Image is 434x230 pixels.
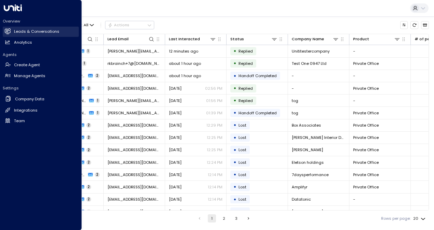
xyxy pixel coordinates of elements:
[353,86,379,91] span: Private Office
[233,158,236,167] div: •
[292,36,324,42] div: Company Name
[349,193,411,205] td: -
[107,184,161,190] span: nicolab+4@theofficegroup.com
[230,36,277,42] div: Status
[233,120,236,130] div: •
[238,110,277,116] span: Handoff Completed
[353,160,379,165] span: Private Office
[244,214,252,222] button: Go to next page
[86,148,91,153] span: 2
[83,61,86,66] span: 1
[107,110,161,116] span: robert.nogueral@gmail.com
[107,209,161,214] span: nicolab+5@theofficegroup.com
[95,73,100,78] span: 2
[292,36,339,42] div: Company Name
[292,123,321,128] span: Box Associates
[86,210,91,214] span: 2
[233,195,236,204] div: •
[95,172,100,177] span: 2
[233,84,236,93] div: •
[169,110,182,116] span: Yesterday
[107,135,161,140] span: ranjit.brainch+2@theofficegroup.com
[353,61,379,66] span: Private Office
[410,21,418,29] span: Refresh
[232,214,240,222] button: Go to page 3
[169,160,182,165] span: Yesterday
[107,147,161,153] span: ranjit.brainch+4@theofficegroup.com
[292,160,324,165] span: Eletson holdings
[14,107,38,113] h2: Integrations
[208,214,216,222] button: page 1
[107,73,161,78] span: charlilucy@aol.com
[96,98,100,103] span: 1
[105,21,154,29] button: Actions
[292,135,345,140] span: Ella Interior Design
[169,73,201,78] span: about 1 hour ago
[169,135,182,140] span: Yesterday
[196,214,253,222] nav: pagination navigation
[207,135,222,140] p: 12:25 PM
[238,73,277,78] span: Handoff Completed
[169,36,216,42] div: Last Interacted
[238,135,246,140] span: Lost
[288,82,349,94] td: -
[14,73,45,79] h2: Manage Agents
[105,21,154,29] div: Button group with a nested menu
[292,209,323,214] span: Alex Carter
[107,61,161,66] span: rkbrainch+7@live.co.uk
[233,71,236,81] div: •
[206,110,222,116] p: 01:39 PM
[292,61,327,66] span: Test One 0947 Ltd
[108,23,129,27] div: Actions
[238,123,246,128] span: Lost
[3,94,79,105] a: Company Data
[169,48,198,54] span: 12 minutes ago
[233,207,236,216] div: •
[349,95,411,106] td: -
[3,18,79,24] h2: Overview
[292,172,329,177] span: 7daysperformance
[349,70,411,82] td: -
[169,86,182,91] span: Yesterday
[233,145,236,155] div: •
[3,52,79,57] h2: Agents
[353,123,379,128] span: Private Office
[86,86,91,91] span: 2
[292,184,307,190] span: Amplifyr
[208,172,222,177] p: 12:14 PM
[169,123,182,128] span: Yesterday
[107,197,161,202] span: nicolab+6@theofficegroup.com
[353,36,369,42] div: Product
[238,147,246,153] span: Lost
[169,36,200,42] div: Last Interacted
[238,209,246,214] span: Lost
[381,216,410,221] label: Rows per page:
[107,98,161,103] span: robert.nogueral+3@gmail.com
[230,36,244,42] div: Status
[169,197,182,202] span: Yesterday
[205,86,222,91] p: 02:56 PM
[238,86,253,91] span: Replied
[3,27,79,37] a: Leads & Conversations
[86,123,91,128] span: 2
[233,133,236,142] div: •
[107,48,161,54] span: dan.salter+123445yuetyie@tog.io
[169,184,182,190] span: Yesterday
[14,29,59,34] h2: Leads & Conversations
[169,147,182,153] span: Yesterday
[233,108,236,117] div: •
[292,197,311,202] span: Datatonic
[3,105,79,115] a: Integrations
[169,61,201,66] span: about 1 hour ago
[107,160,161,165] span: ranjit.brainch+5@theofficegroup.com
[292,147,323,153] span: Will Matthews
[3,60,79,70] a: Create Agent
[353,110,379,116] span: Private Office
[86,185,91,189] span: 2
[107,86,161,91] span: rayan.habbab@gmail.com
[107,36,155,42] div: Lead Email
[169,209,182,214] span: Yesterday
[233,96,236,105] div: •
[220,214,228,222] button: Go to page 2
[208,209,222,214] p: 12:14 PM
